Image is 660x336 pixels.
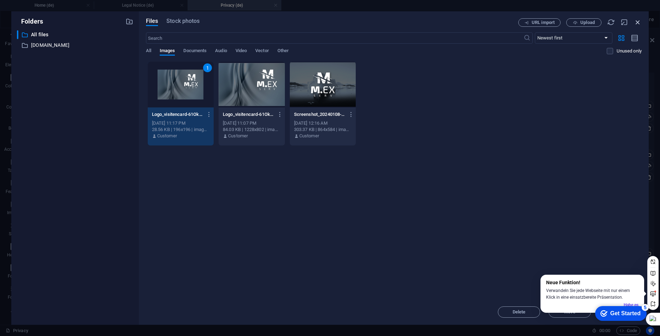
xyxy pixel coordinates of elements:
[513,310,526,314] span: Delete
[518,18,561,27] button: URL import
[223,111,274,118] p: Logo_visitencard-61Ok0EYI_DtZTz1LYJqclg.jpg
[255,46,269,56] span: Vector
[52,1,59,8] div: 5
[215,46,227,56] span: Audio
[607,18,615,26] i: Reload
[566,18,601,27] button: Upload
[299,133,319,139] p: Customer
[223,120,280,126] div: [DATE] 11:07 PM
[152,126,209,133] div: 28.56 KB | 196x196 | image/png
[294,120,352,126] div: [DATE] 12:16 AM
[31,41,120,49] p: [DOMAIN_NAME]
[31,31,120,39] p: All files
[21,8,51,14] div: Get Started
[564,310,575,314] span: Move
[183,46,207,56] span: Documents
[146,32,524,44] input: Search
[126,18,133,25] i: Create new folder
[532,20,555,25] span: URL import
[294,126,352,133] div: 303.37 KB | 864x584 | image/png
[17,17,43,26] p: Folders
[160,46,175,56] span: Images
[146,17,158,25] span: Files
[223,126,280,133] div: 84.03 KB | 1228x802 | image/jpeg
[580,20,595,25] span: Upload
[228,133,248,139] p: Customer
[203,63,212,72] div: 1
[617,48,642,54] p: Unused only
[157,133,177,139] p: Customer
[6,4,57,18] div: Get Started 5 items remaining, 0% complete
[17,30,18,39] div: ​
[236,46,247,56] span: Video
[294,111,345,118] p: Screenshot_20240108-2119552-qD5eC_m5jVuoF8dMNczUwQ.png
[277,46,289,56] span: Other
[166,17,200,25] span: Stock photos
[152,111,203,118] p: Logo_visitencard-61Ok0EYI_DtZTz1LYJqclg-oxxTlgaUONey1aKUgFr78Q.png
[146,46,151,56] span: All
[3,3,50,9] a: Skip to main content
[152,120,209,126] div: [DATE] 11:17 PM
[17,41,133,50] div: [DOMAIN_NAME]
[498,306,540,318] button: Delete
